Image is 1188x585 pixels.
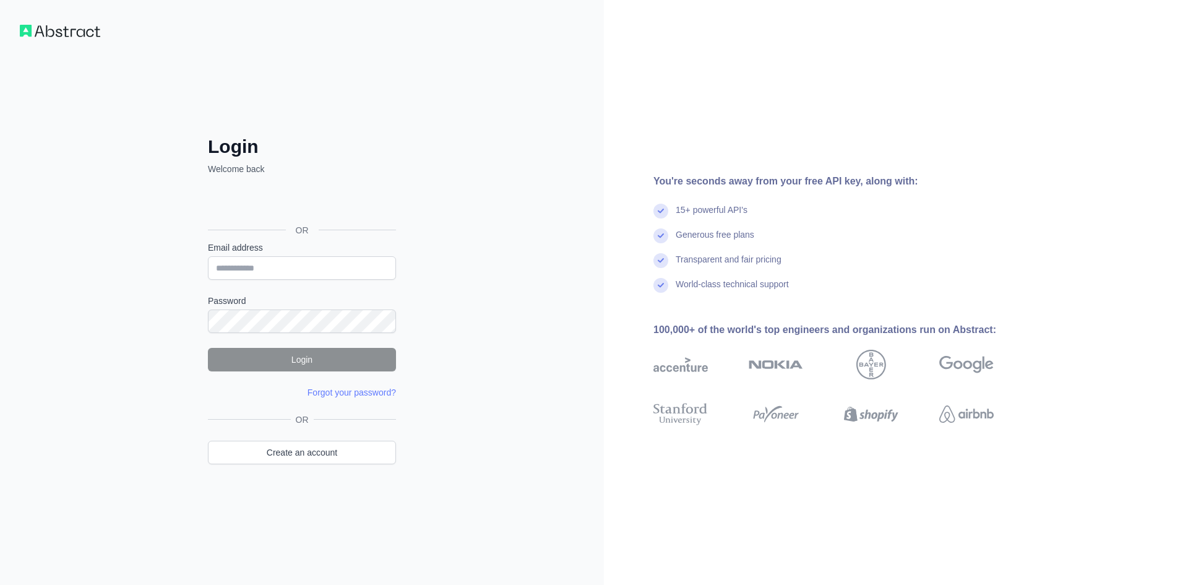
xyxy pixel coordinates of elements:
[208,241,396,254] label: Email address
[208,348,396,371] button: Login
[676,204,747,228] div: 15+ powerful API's
[676,228,754,253] div: Generous free plans
[676,278,789,303] div: World-class technical support
[20,25,100,37] img: Workflow
[202,189,400,216] iframe: Bouton "Se connecter avec Google"
[291,414,314,426] span: OR
[939,350,994,379] img: google
[208,295,396,307] label: Password
[653,204,668,219] img: check mark
[308,388,396,397] a: Forgot your password?
[286,224,319,236] span: OR
[844,401,898,428] img: shopify
[653,278,668,293] img: check mark
[653,228,668,243] img: check mark
[208,441,396,464] a: Create an account
[653,253,668,268] img: check mark
[208,163,396,175] p: Welcome back
[653,401,708,428] img: stanford university
[653,174,1033,189] div: You're seconds away from your free API key, along with:
[208,136,396,158] h2: Login
[676,253,781,278] div: Transparent and fair pricing
[939,401,994,428] img: airbnb
[653,323,1033,337] div: 100,000+ of the world's top engineers and organizations run on Abstract:
[856,350,886,379] img: bayer
[749,401,803,428] img: payoneer
[749,350,803,379] img: nokia
[653,350,708,379] img: accenture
